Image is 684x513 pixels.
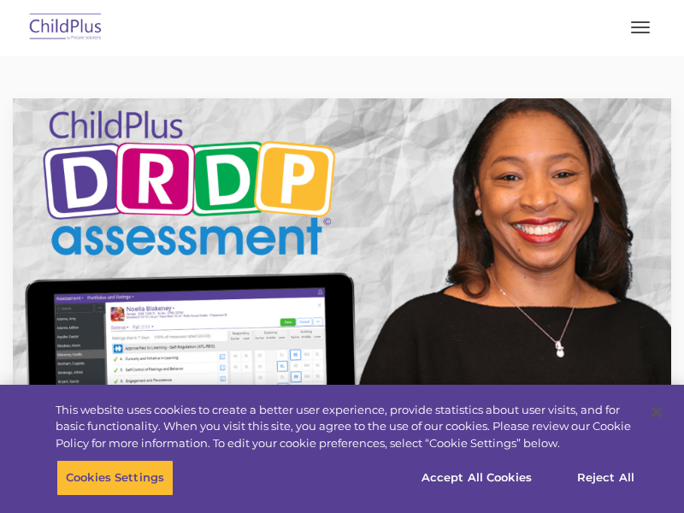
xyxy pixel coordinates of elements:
[56,402,636,452] div: This website uses cookies to create a better user experience, provide statistics about user visit...
[56,460,174,496] button: Cookies Settings
[412,460,541,496] button: Accept All Cookies
[552,460,659,496] button: Reject All
[26,8,106,48] img: ChildPlus by Procare Solutions
[638,393,675,431] button: Close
